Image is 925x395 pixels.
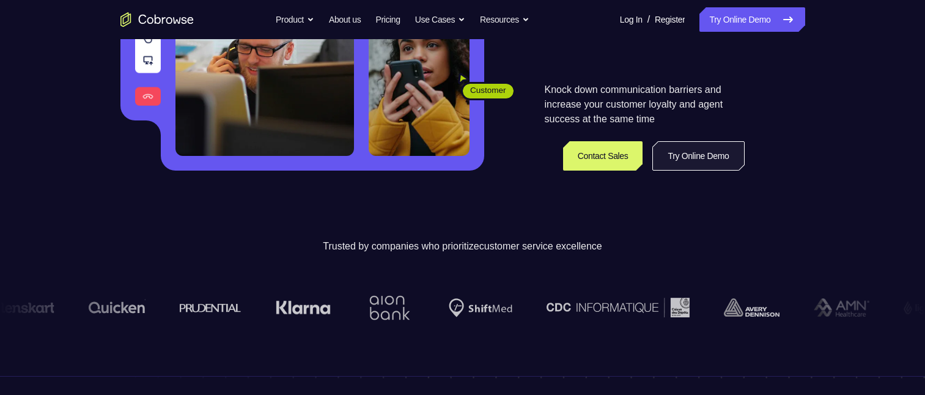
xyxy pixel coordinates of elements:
[120,12,194,27] a: Go to the home page
[647,12,650,27] span: /
[546,298,689,317] img: CDC Informatique
[364,283,414,333] img: Aion Bank
[329,7,361,32] a: About us
[652,141,744,171] a: Try Online Demo
[699,7,805,32] a: Try Online Demo
[723,298,779,317] img: avery-dennison
[479,241,602,251] span: customer service excellence
[179,303,241,312] img: prudential
[655,7,685,32] a: Register
[563,141,643,171] a: Contact Sales
[375,7,400,32] a: Pricing
[620,7,643,32] a: Log In
[275,300,330,315] img: Klarna
[448,298,512,317] img: Shiftmed
[276,7,314,32] button: Product
[415,7,465,32] button: Use Cases
[545,83,745,127] p: Knock down communication barriers and increase your customer loyalty and agent success at the sam...
[369,11,470,156] img: A customer holding their phone
[480,7,529,32] button: Resources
